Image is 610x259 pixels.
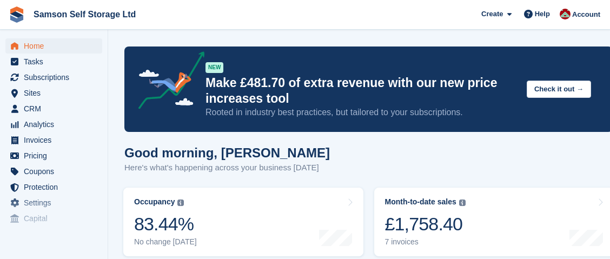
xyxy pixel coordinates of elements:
[24,132,89,148] span: Invoices
[5,148,102,163] a: menu
[5,195,102,210] a: menu
[24,38,89,54] span: Home
[123,188,363,256] a: Occupancy 83.44% No change [DATE]
[24,54,89,69] span: Tasks
[24,180,89,195] span: Protection
[24,148,89,163] span: Pricing
[124,162,330,174] p: Here's what's happening across your business [DATE]
[5,70,102,85] a: menu
[481,9,503,19] span: Create
[24,101,89,116] span: CRM
[5,117,102,132] a: menu
[24,70,89,85] span: Subscriptions
[385,213,466,235] div: £1,758.40
[134,213,197,235] div: 83.44%
[29,5,140,23] a: Samson Self Storage Ltd
[24,211,89,226] span: Capital
[527,81,591,98] button: Check it out →
[24,85,89,101] span: Sites
[9,6,25,23] img: stora-icon-8386f47178a22dfd0bd8f6a31ec36ba5ce8667c1dd55bd0f319d3a0aa187defe.svg
[385,237,466,247] div: 7 invoices
[129,51,205,113] img: price-adjustments-announcement-icon-8257ccfd72463d97f412b2fc003d46551f7dbcb40ab6d574587a9cd5c0d94...
[134,237,197,247] div: No change [DATE]
[385,197,456,207] div: Month-to-date sales
[5,211,102,226] a: menu
[5,38,102,54] a: menu
[205,107,518,118] p: Rooted in industry best practices, but tailored to your subscriptions.
[5,101,102,116] a: menu
[124,145,330,160] h1: Good morning, [PERSON_NAME]
[535,9,550,19] span: Help
[24,117,89,132] span: Analytics
[5,180,102,195] a: menu
[5,85,102,101] a: menu
[5,132,102,148] a: menu
[205,62,223,73] div: NEW
[205,75,518,107] p: Make £481.70 of extra revenue with our new price increases tool
[134,197,175,207] div: Occupancy
[459,200,466,206] img: icon-info-grey-7440780725fd019a000dd9b08b2336e03edf1995a4989e88bcd33f0948082b44.svg
[5,54,102,69] a: menu
[572,9,600,20] span: Account
[24,164,89,179] span: Coupons
[177,200,184,206] img: icon-info-grey-7440780725fd019a000dd9b08b2336e03edf1995a4989e88bcd33f0948082b44.svg
[24,195,89,210] span: Settings
[560,9,571,19] img: Ian
[5,164,102,179] a: menu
